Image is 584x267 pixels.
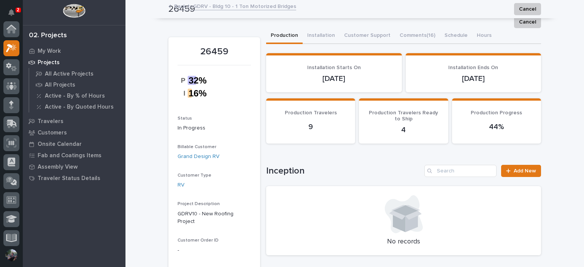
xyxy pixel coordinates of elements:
a: Assembly View [23,161,125,172]
a: Active - By % of Hours [29,90,125,101]
span: Installation Starts On [307,65,361,70]
p: - [178,246,251,254]
span: Customer Type [178,173,211,178]
p: 2 [17,7,19,13]
span: Production Travelers [285,110,337,115]
span: Production Progress [471,110,522,115]
p: 26459 [178,46,251,57]
button: Schedule [440,28,472,44]
p: Active - By Quoted Hours [45,104,114,111]
button: Comments (16) [395,28,440,44]
p: No records [275,238,532,246]
p: Onsite Calendar [38,141,82,148]
p: My Work [38,48,61,55]
a: Onsite Calendar [23,138,125,150]
p: Travelers [38,118,63,125]
button: Customer Support [340,28,395,44]
p: Assembly View [38,164,78,171]
a: Back toGDRV - Bldg 10 - 1 Ton Motorized Bridges [174,2,296,10]
a: Fab and Coatings Items [23,150,125,161]
p: Customers [38,130,67,136]
a: My Work [23,45,125,57]
p: 9 [275,122,346,131]
p: [DATE] [415,74,532,83]
a: All Active Projects [29,68,125,79]
h1: Inception [266,166,421,177]
a: Active - By Quoted Hours [29,101,125,112]
p: All Projects [45,82,75,88]
button: Installation [303,28,340,44]
img: c84uWsD3_SsFEL8IYzWk3pOiC9hPvvylqZ6nd5VvVW8 [178,70,214,104]
p: All Active Projects [45,71,94,77]
a: RV [178,181,184,189]
button: Notifications [3,5,19,21]
a: Customers [23,127,125,138]
div: Notifications2 [10,9,19,21]
span: Project Description [178,202,220,206]
p: Active - By % of Hours [45,93,105,100]
span: Customer Order ID [178,238,219,243]
span: Installation Ends On [448,65,498,70]
p: GDRV10 - New Roofing Project [178,210,251,226]
button: Hours [472,28,496,44]
a: Traveler Status Details [23,172,125,184]
p: 44% [461,122,532,131]
span: Production Travelers Ready to Ship [369,110,438,122]
a: All Projects [29,79,125,90]
p: In Progress [178,124,251,132]
a: Travelers [23,115,125,127]
span: Billable Customer [178,145,216,149]
div: 02. Projects [29,32,67,40]
a: Projects [23,57,125,68]
p: 4 [368,125,439,134]
button: users-avatar [3,247,19,263]
span: Cancel [519,17,536,27]
p: [DATE] [275,74,393,83]
a: Grand Design RV [178,153,219,161]
input: Search [424,165,497,177]
p: Projects [38,59,60,66]
button: Production [266,28,303,44]
p: Fab and Coatings Items [38,152,102,159]
span: Add New [514,168,536,174]
img: Workspace Logo [63,4,85,18]
p: Traveler Status Details [38,175,100,182]
a: Add New [501,165,541,177]
span: Status [178,116,192,121]
button: Cancel [514,16,541,28]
